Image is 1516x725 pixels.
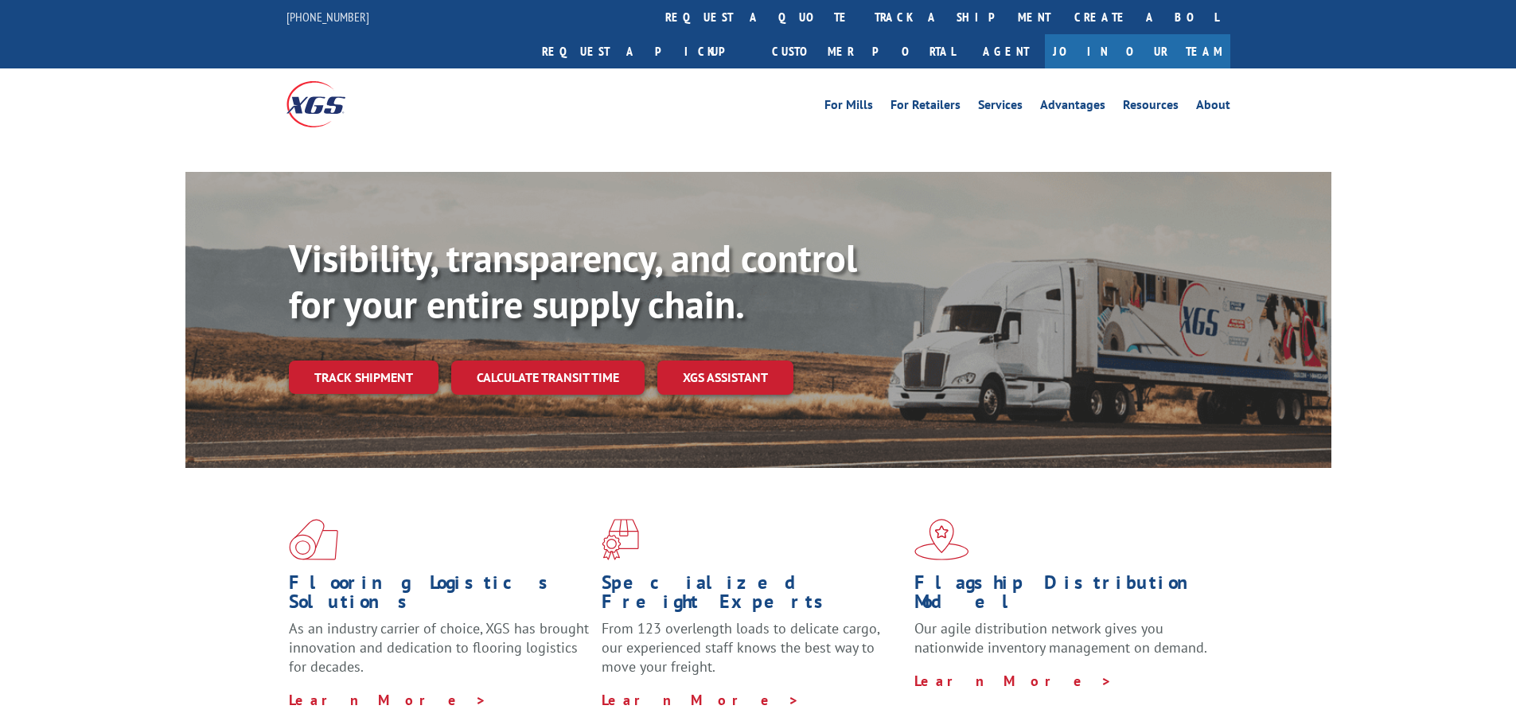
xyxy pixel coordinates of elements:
[891,99,961,116] a: For Retailers
[1123,99,1179,116] a: Resources
[289,691,487,709] a: Learn More >
[914,519,969,560] img: xgs-icon-flagship-distribution-model-red
[914,672,1113,690] a: Learn More >
[1045,34,1230,68] a: Join Our Team
[914,573,1215,619] h1: Flagship Distribution Model
[914,619,1207,657] span: Our agile distribution network gives you nationwide inventory management on demand.
[451,361,645,395] a: Calculate transit time
[602,573,902,619] h1: Specialized Freight Experts
[530,34,760,68] a: Request a pickup
[657,361,793,395] a: XGS ASSISTANT
[289,573,590,619] h1: Flooring Logistics Solutions
[1196,99,1230,116] a: About
[286,9,369,25] a: [PHONE_NUMBER]
[978,99,1023,116] a: Services
[289,361,438,394] a: Track shipment
[289,233,857,329] b: Visibility, transparency, and control for your entire supply chain.
[602,619,902,690] p: From 123 overlength loads to delicate cargo, our experienced staff knows the best way to move you...
[289,619,589,676] span: As an industry carrier of choice, XGS has brought innovation and dedication to flooring logistics...
[602,691,800,709] a: Learn More >
[1040,99,1105,116] a: Advantages
[760,34,967,68] a: Customer Portal
[289,519,338,560] img: xgs-icon-total-supply-chain-intelligence-red
[602,519,639,560] img: xgs-icon-focused-on-flooring-red
[824,99,873,116] a: For Mills
[967,34,1045,68] a: Agent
